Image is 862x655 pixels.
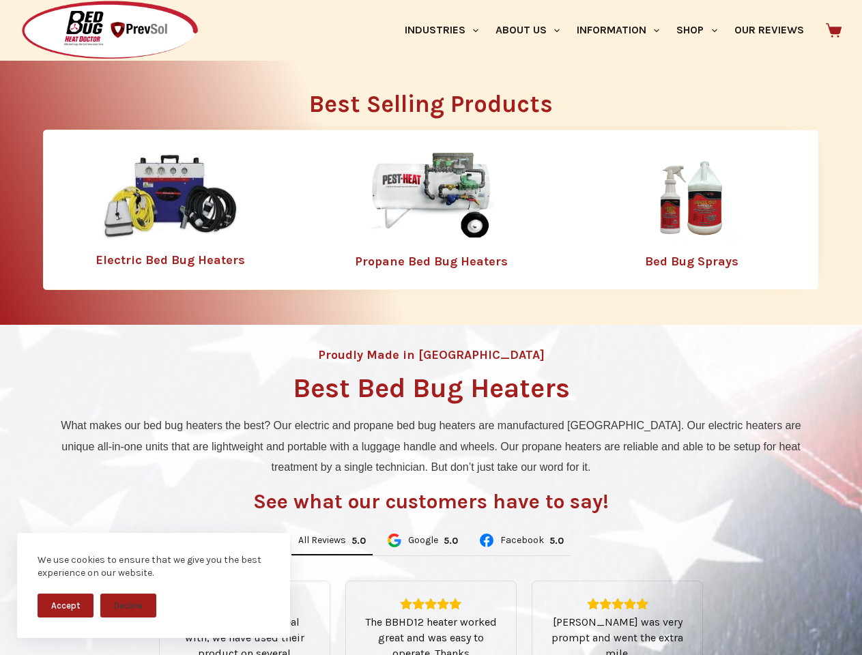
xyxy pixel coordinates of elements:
div: Rating: 5.0 out of 5 [351,535,366,547]
h2: Best Selling Products [43,92,819,116]
h3: See what our customers have to say! [253,491,609,512]
p: What makes our bed bug heaters the best? Our electric and propane bed bug heaters are manufacture... [50,416,812,478]
h1: Best Bed Bug Heaters [293,375,570,402]
div: 5.0 [444,535,458,547]
div: Rating: 5.0 out of 5 [549,598,686,610]
button: Accept [38,594,94,617]
h4: Proudly Made in [GEOGRAPHIC_DATA] [318,349,545,361]
div: 5.0 [351,535,366,547]
span: Google [408,536,438,545]
a: Propane Bed Bug Heaters [355,254,508,269]
div: 5.0 [549,535,564,547]
div: We use cookies to ensure that we give you the best experience on our website. [38,553,270,580]
span: All Reviews [298,536,346,545]
div: Rating: 5.0 out of 5 [444,535,458,547]
button: Open LiveChat chat widget [11,5,52,46]
button: Decline [100,594,156,617]
div: Rating: 5.0 out of 5 [362,598,500,610]
a: Electric Bed Bug Heaters [96,252,245,267]
div: Rating: 5.0 out of 5 [549,535,564,547]
span: Facebook [500,536,544,545]
a: Bed Bug Sprays [645,254,738,269]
